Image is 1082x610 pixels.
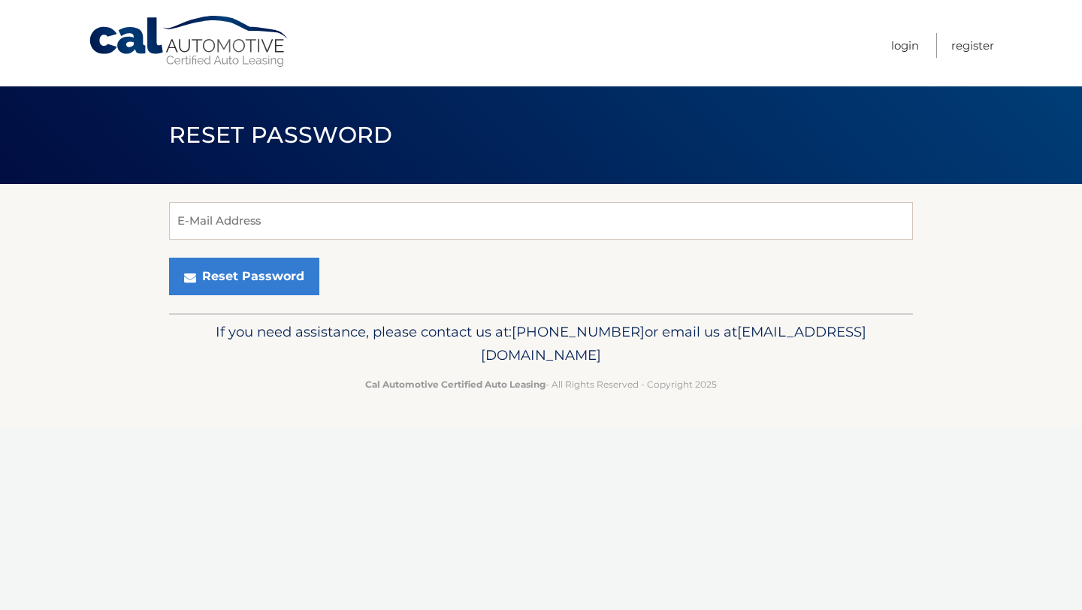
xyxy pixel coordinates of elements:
[179,320,903,368] p: If you need assistance, please contact us at: or email us at
[169,258,319,295] button: Reset Password
[512,323,645,340] span: [PHONE_NUMBER]
[891,33,919,58] a: Login
[88,15,291,68] a: Cal Automotive
[179,376,903,392] p: - All Rights Reserved - Copyright 2025
[951,33,994,58] a: Register
[365,379,546,390] strong: Cal Automotive Certified Auto Leasing
[169,202,913,240] input: E-Mail Address
[169,121,392,149] span: Reset Password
